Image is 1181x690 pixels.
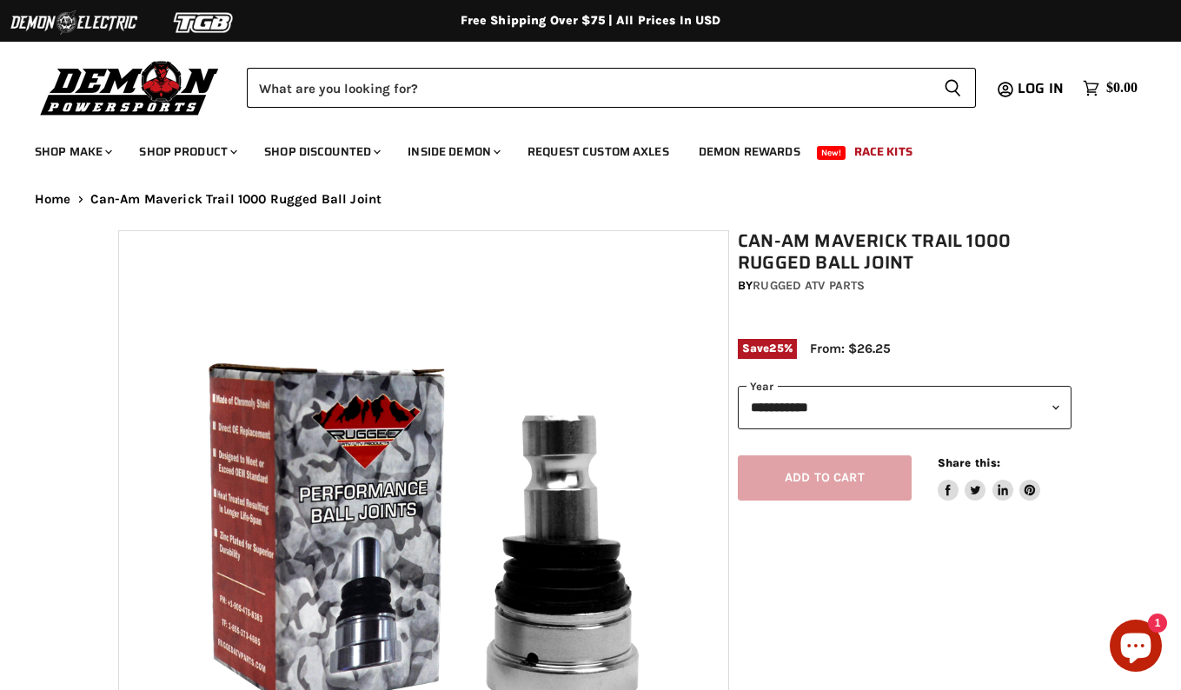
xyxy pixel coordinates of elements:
[738,276,1072,295] div: by
[686,134,813,169] a: Demon Rewards
[139,6,269,39] img: TGB Logo 2
[90,192,382,207] span: Can-Am Maverick Trail 1000 Rugged Ball Joint
[769,342,783,355] span: 25
[817,146,846,160] span: New!
[395,134,511,169] a: Inside Demon
[738,339,797,358] span: Save %
[247,68,930,108] input: Search
[514,134,682,169] a: Request Custom Axles
[1074,76,1146,101] a: $0.00
[738,386,1072,428] select: year
[930,68,976,108] button: Search
[938,455,1041,501] aside: Share this:
[9,6,139,39] img: Demon Electric Logo 2
[938,456,1000,469] span: Share this:
[126,134,248,169] a: Shop Product
[22,127,1133,169] ul: Main menu
[1010,81,1074,96] a: Log in
[1018,77,1064,99] span: Log in
[1106,80,1138,96] span: $0.00
[841,134,926,169] a: Race Kits
[35,192,71,207] a: Home
[1105,620,1167,676] inbox-online-store-chat: Shopify online store chat
[810,341,891,356] span: From: $26.25
[35,56,225,118] img: Demon Powersports
[738,230,1072,274] h1: Can-Am Maverick Trail 1000 Rugged Ball Joint
[251,134,391,169] a: Shop Discounted
[22,134,123,169] a: Shop Make
[247,68,976,108] form: Product
[753,278,865,293] a: Rugged ATV Parts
